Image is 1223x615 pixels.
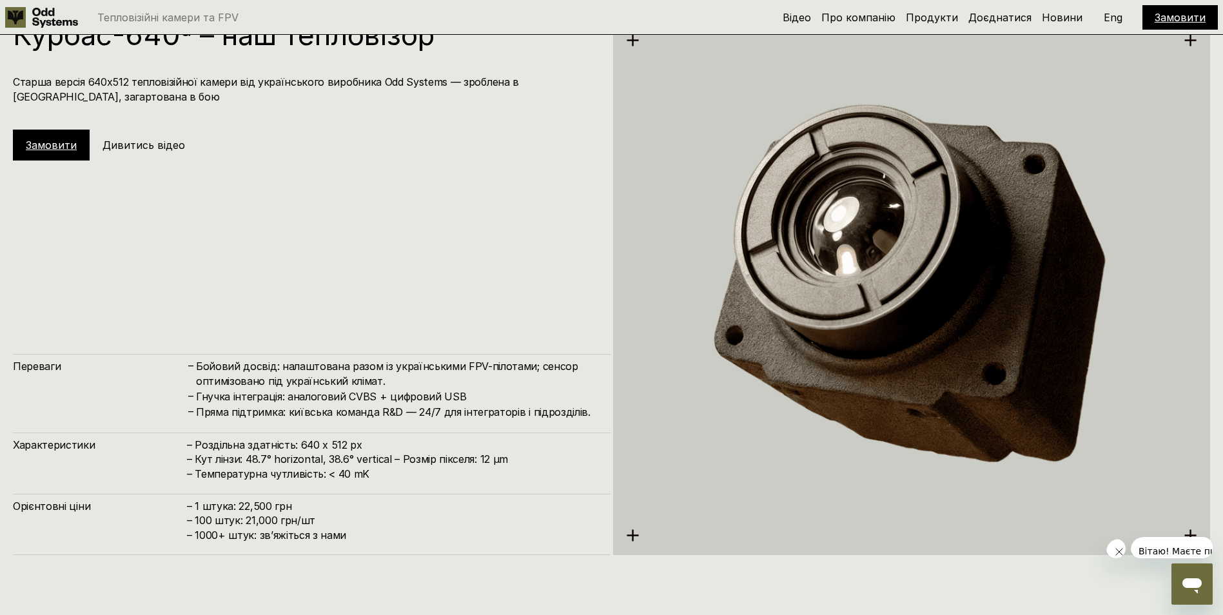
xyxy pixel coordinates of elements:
[1104,12,1122,23] p: Eng
[1106,539,1126,558] iframe: Закрити повідомлення
[196,389,598,404] h4: Гнучка інтеграція: аналоговий CVBS + цифровий USB
[13,438,187,452] h4: Характеристики
[783,11,811,24] a: Відео
[196,405,598,419] h4: Пряма підтримка: київська команда R&D — 24/7 для інтеграторів і підрозділів.
[187,438,598,481] h4: – Роздільна здатність: 640 x 512 px – Кут лінзи: 48.7° horizontal, 38.6° vertical – Розмір піксел...
[187,529,346,542] span: – ⁠1000+ штук: звʼяжіться з нами
[8,9,118,19] span: Вітаю! Маєте питання?
[1131,537,1213,558] iframe: Повідомлення від компанії
[13,359,187,373] h4: Переваги
[188,404,193,418] h4: –
[97,12,239,23] p: Тепловізійні камери та FPV
[188,358,193,373] h4: –
[1155,11,1206,24] a: Замовити
[13,499,187,513] h4: Орієнтовні ціни
[968,11,1032,24] a: Доєднатися
[188,389,193,403] h4: –
[821,11,895,24] a: Про компанію
[1042,11,1082,24] a: Новини
[26,139,77,151] a: Замовити
[196,359,598,388] h4: Бойовий досвід: налаштована разом із українськими FPV-пілотами; сенсор оптимізовано під українськ...
[187,499,598,542] h4: – 1 штука: 22,500 грн – 100 штук: 21,000 грн/шт
[13,75,598,104] h4: Старша версія 640х512 тепловізійної камери від українського виробника Odd Systems — зроблена в [G...
[906,11,958,24] a: Продукти
[103,138,185,152] h5: Дивитись відео
[13,21,598,49] h1: Курбас-640ᵅ – наш тепловізор
[1171,563,1213,605] iframe: Кнопка для запуску вікна повідомлень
